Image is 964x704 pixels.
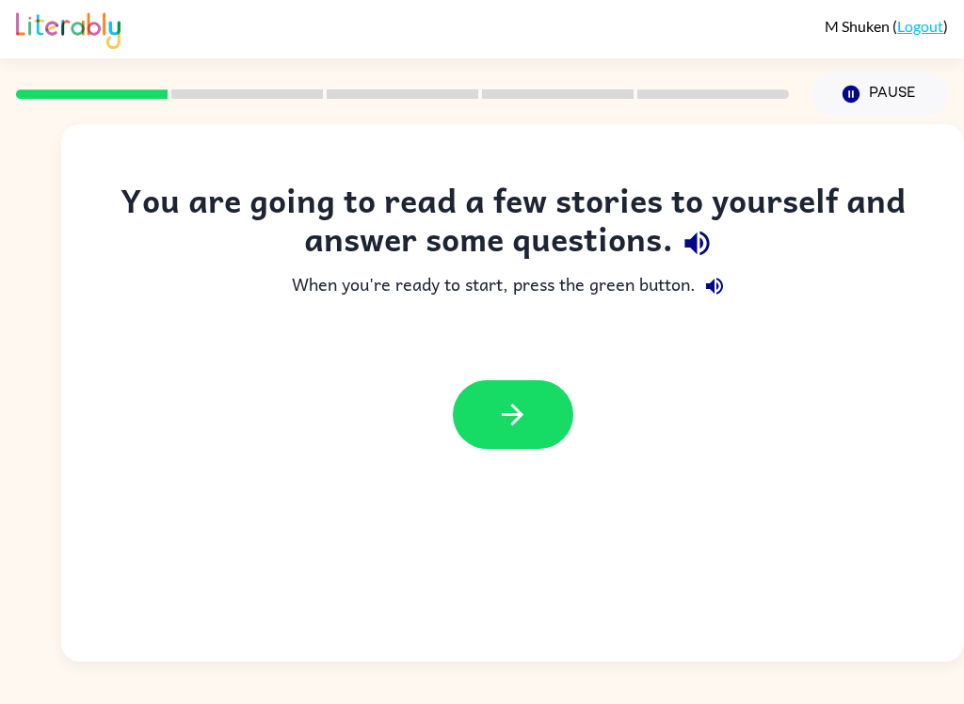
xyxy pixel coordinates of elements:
[99,181,926,267] div: You are going to read a few stories to yourself and answer some questions.
[16,8,120,49] img: Literably
[825,17,948,35] div: ( )
[99,267,926,305] div: When you're ready to start, press the green button.
[811,72,948,116] button: Pause
[825,17,892,35] span: M Shuken
[897,17,943,35] a: Logout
